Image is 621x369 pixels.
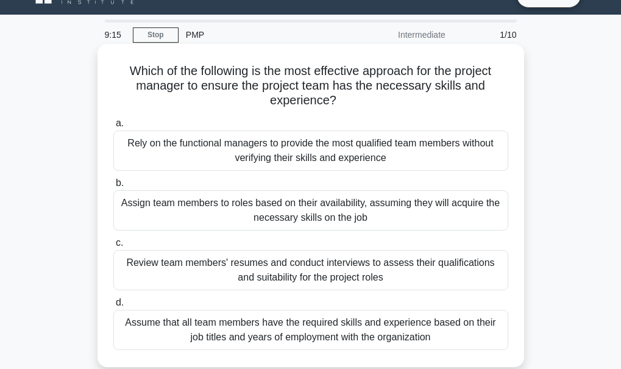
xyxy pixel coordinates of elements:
[116,297,124,307] span: d.
[116,177,124,188] span: b.
[112,63,509,109] h5: Which of the following is the most effective approach for the project manager to ensure the proje...
[116,118,124,128] span: a.
[113,190,508,231] div: Assign team members to roles based on their availability, assuming they will acquire the necessar...
[113,131,508,171] div: Rely on the functional managers to provide the most qualified team members without verifying thei...
[116,237,123,248] span: c.
[346,23,453,47] div: Intermediate
[113,310,508,350] div: Assume that all team members have the required skills and experience based on their job titles an...
[453,23,524,47] div: 1/10
[98,23,133,47] div: 9:15
[133,27,179,43] a: Stop
[113,250,508,290] div: Review team members' resumes and conduct interviews to assess their qualifications and suitabilit...
[179,23,346,47] div: PMP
